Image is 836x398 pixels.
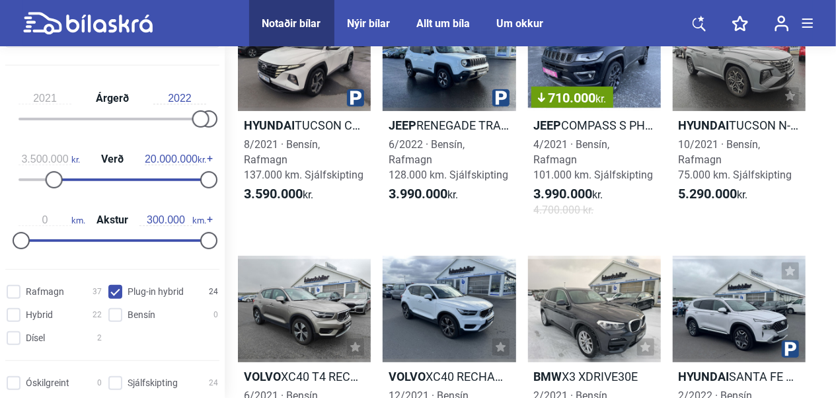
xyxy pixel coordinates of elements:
[383,118,515,133] h2: RENEGADE TRAILHAWK PHEV
[238,5,371,229] a: HyundaiTUCSON COMFORT PHEV8/2021 · Bensín, Rafmagn137.000 km. Sjálfskipting3.590.000kr.
[244,186,303,202] b: 3.590.000
[244,118,295,132] b: Hyundai
[534,202,594,218] span: 4.700.000 kr.
[93,93,132,104] span: Árgerð
[128,376,178,390] span: Sjálfskipting
[538,91,607,104] span: 710.000
[534,370,562,383] b: BMW
[679,138,792,181] span: 10/2021 · Bensín, Rafmagn 75.000 km. Sjálfskipting
[528,118,661,133] h2: COMPASS S PHEV 4XE
[238,369,371,384] h2: XC40 T4 RECHARGE MOMENTUM PHEV
[417,17,471,30] a: Allt um bíla
[679,186,738,202] b: 5.290.000
[244,186,313,202] span: kr.
[775,15,789,32] img: user-login.svg
[528,5,661,229] a: 710.000kr.JeepCOMPASS S PHEV 4XE4/2021 · Bensín, Rafmagn101.000 km. Sjálfskipting3.990.000kr.4.70...
[389,186,458,202] span: kr.
[389,370,426,383] b: Volvo
[244,370,281,383] b: Volvo
[26,308,53,322] span: Hybrid
[782,340,799,358] img: parking.png
[93,285,102,299] span: 37
[673,118,806,133] h2: TUCSON N-LINE
[209,376,218,390] span: 24
[262,17,321,30] a: Notaðir bílar
[128,308,155,322] span: Bensín
[98,154,127,165] span: Verð
[679,118,730,132] b: Hyundai
[145,153,206,165] span: kr.
[93,215,132,225] span: Akstur
[596,93,607,105] span: kr.
[534,118,562,132] b: Jeep
[97,376,102,390] span: 0
[389,186,447,202] b: 3.990.000
[389,118,416,132] b: Jeep
[19,214,85,226] span: km.
[238,118,371,133] h2: TUCSON COMFORT PHEV
[97,331,102,345] span: 2
[673,5,806,229] a: HyundaiTUCSON N-LINE10/2021 · Bensín, Rafmagn75.000 km. Sjálfskipting5.290.000kr.
[389,138,508,181] span: 6/2022 · Bensín, Rafmagn 128.000 km. Sjálfskipting
[26,331,45,345] span: Dísel
[383,5,515,229] a: JeepRENEGADE TRAILHAWK PHEV6/2022 · Bensín, Rafmagn128.000 km. Sjálfskipting3.990.000kr.
[244,138,363,181] span: 8/2021 · Bensín, Rafmagn 137.000 km. Sjálfskipting
[26,376,69,390] span: Óskilgreint
[673,369,806,384] h2: SANTA FE STYLE PHEV
[26,285,64,299] span: Rafmagn
[213,308,218,322] span: 0
[348,17,391,30] a: Nýir bílar
[679,370,730,383] b: Hyundai
[528,369,661,384] h2: X3 XDRIVE30E
[128,285,184,299] span: Plug-in hybrid
[347,89,364,106] img: parking.png
[534,138,654,181] span: 4/2021 · Bensín, Rafmagn 101.000 km. Sjálfskipting
[679,186,748,202] span: kr.
[139,214,206,226] span: km.
[534,186,593,202] b: 3.990.000
[383,369,515,384] h2: XC40 RECHARGE ULTIMATE
[534,186,603,202] span: kr.
[19,153,80,165] span: kr.
[497,17,544,30] a: Um okkur
[492,89,510,106] img: parking.png
[93,308,102,322] span: 22
[209,285,218,299] span: 24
